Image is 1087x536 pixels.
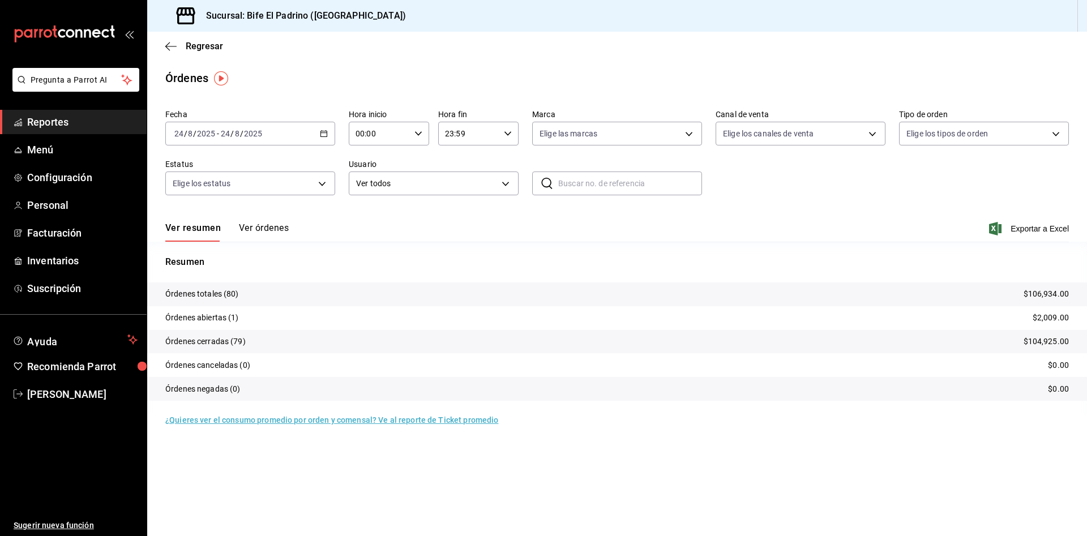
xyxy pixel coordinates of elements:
[165,336,246,348] p: Órdenes cerradas (79)
[165,255,1069,269] p: Resumen
[27,253,138,268] span: Inventarios
[173,178,230,189] span: Elige los estatus
[349,160,519,168] label: Usuario
[240,129,243,138] span: /
[8,82,139,94] a: Pregunta a Parrot AI
[27,359,138,374] span: Recomienda Parrot
[196,129,216,138] input: ----
[540,128,597,139] span: Elige las marcas
[125,29,134,38] button: open_drawer_menu
[906,128,988,139] span: Elige los tipos de orden
[899,110,1069,118] label: Tipo de orden
[27,114,138,130] span: Reportes
[165,222,289,242] div: navigation tabs
[558,172,702,195] input: Buscar no. de referencia
[165,383,241,395] p: Órdenes negadas (0)
[27,170,138,185] span: Configuración
[356,178,498,190] span: Ver todos
[193,129,196,138] span: /
[716,110,885,118] label: Canal de venta
[187,129,193,138] input: --
[27,198,138,213] span: Personal
[243,129,263,138] input: ----
[230,129,234,138] span: /
[165,160,335,168] label: Estatus
[27,387,138,402] span: [PERSON_NAME]
[165,415,498,424] a: ¿Quieres ver el consumo promedio por orden y comensal? Ve al reporte de Ticket promedio
[165,70,208,87] div: Órdenes
[1024,336,1069,348] p: $104,925.00
[165,41,223,52] button: Regresar
[532,110,702,118] label: Marca
[27,281,138,296] span: Suscripción
[165,359,250,371] p: Órdenes canceladas (0)
[174,129,184,138] input: --
[438,110,519,118] label: Hora fin
[1033,312,1069,324] p: $2,009.00
[27,225,138,241] span: Facturación
[214,71,228,85] img: Tooltip marker
[197,9,406,23] h3: Sucursal: Bife El Padrino ([GEOGRAPHIC_DATA])
[1048,383,1069,395] p: $0.00
[991,222,1069,235] button: Exportar a Excel
[234,129,240,138] input: --
[165,110,335,118] label: Fecha
[165,288,239,300] p: Órdenes totales (80)
[165,222,221,242] button: Ver resumen
[239,222,289,242] button: Ver órdenes
[12,68,139,92] button: Pregunta a Parrot AI
[1048,359,1069,371] p: $0.00
[27,333,123,346] span: Ayuda
[165,312,239,324] p: Órdenes abiertas (1)
[14,520,138,531] span: Sugerir nueva función
[349,110,429,118] label: Hora inicio
[1024,288,1069,300] p: $106,934.00
[184,129,187,138] span: /
[217,129,219,138] span: -
[186,41,223,52] span: Regresar
[27,142,138,157] span: Menú
[31,74,122,86] span: Pregunta a Parrot AI
[220,129,230,138] input: --
[723,128,814,139] span: Elige los canales de venta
